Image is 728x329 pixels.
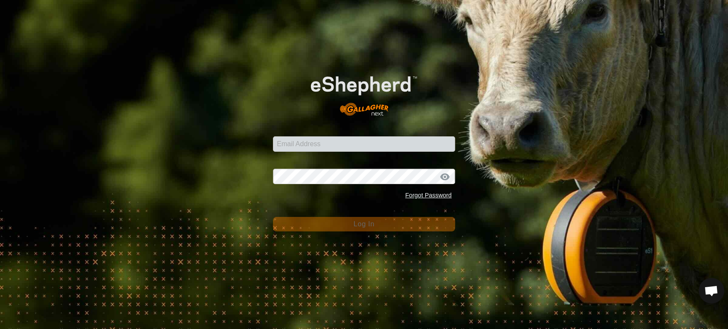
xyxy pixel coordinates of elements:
[405,192,452,199] a: Forgot Password
[291,61,437,123] img: E-shepherd Logo
[273,217,455,231] button: Log In
[699,278,724,303] div: Open chat
[273,136,455,152] input: Email Address
[354,220,374,228] span: Log In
